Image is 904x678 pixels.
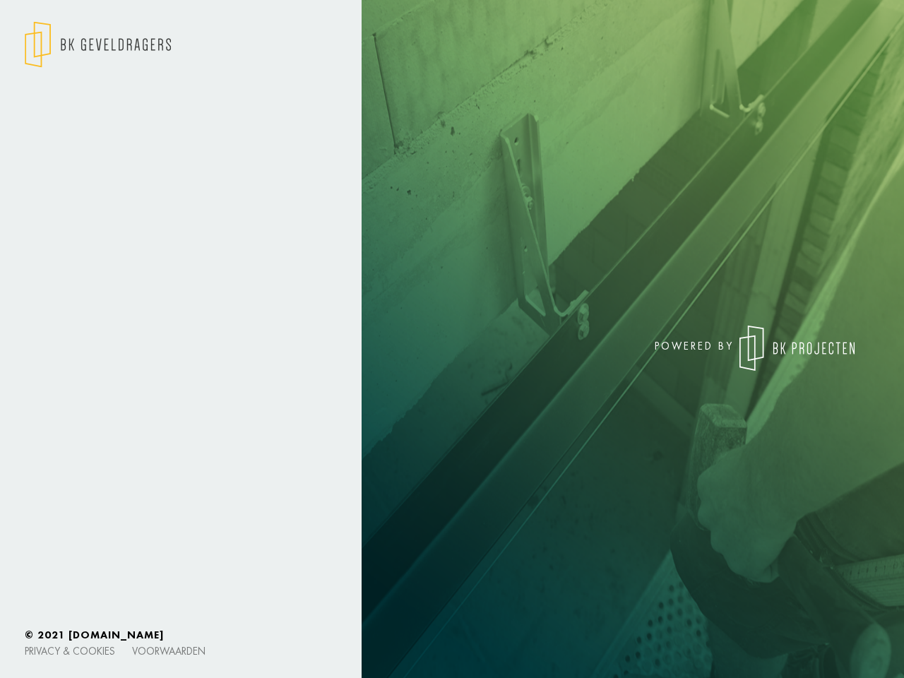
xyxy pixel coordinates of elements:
a: Voorwaarden [132,644,206,658]
h6: © 2021 [DOMAIN_NAME] [25,629,879,641]
img: logo [739,326,855,371]
a: Privacy & cookies [25,644,115,658]
div: powered by [463,326,855,371]
img: logo [25,21,171,68]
